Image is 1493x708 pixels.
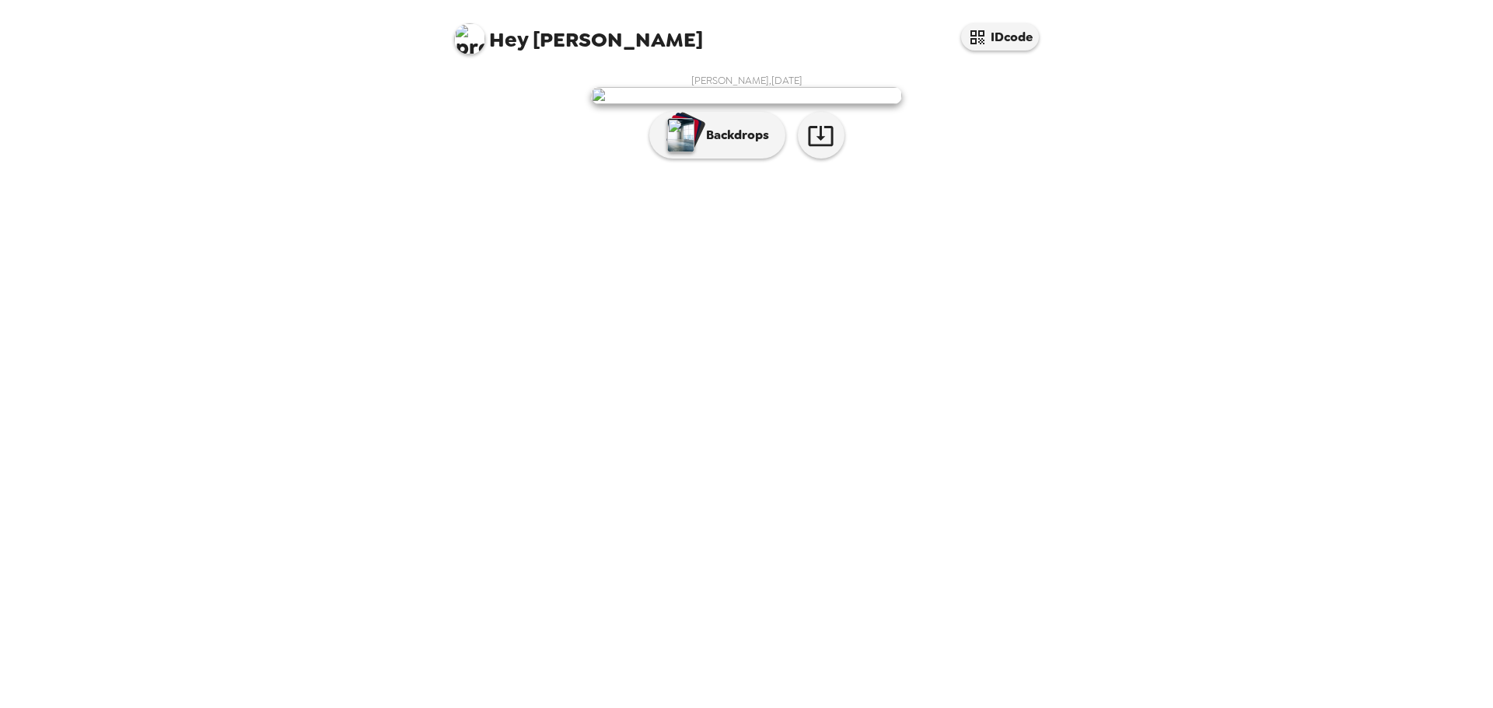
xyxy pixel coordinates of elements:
img: profile pic [454,23,485,54]
button: Backdrops [649,112,785,159]
span: Hey [489,26,528,54]
img: user [591,87,902,104]
p: Backdrops [698,126,769,145]
span: [PERSON_NAME] [454,16,703,51]
button: IDcode [961,23,1039,51]
span: [PERSON_NAME] , [DATE] [691,74,802,87]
